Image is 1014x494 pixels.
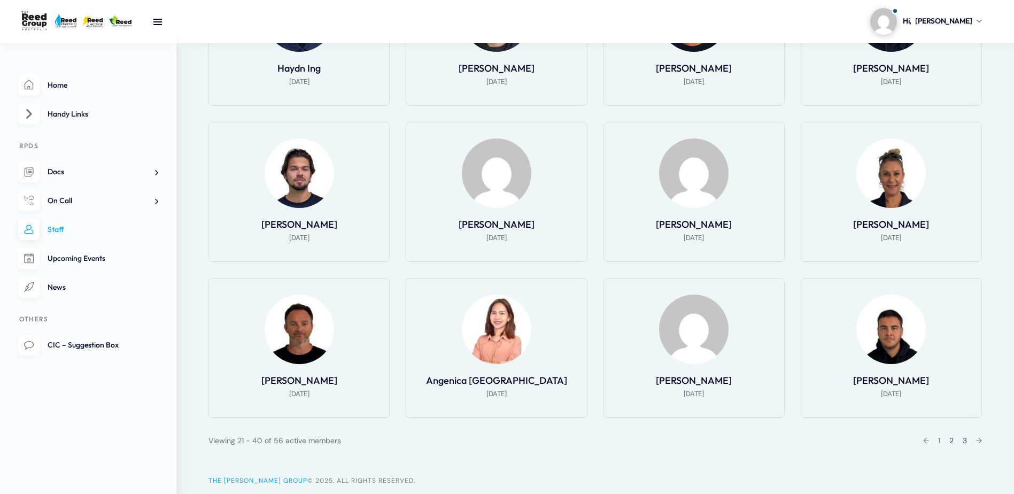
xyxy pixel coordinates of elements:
[976,436,982,445] a: →
[870,8,897,35] img: Profile picture of Shauna McLean
[265,295,334,364] img: Profile Photo
[870,8,982,35] a: Profile picture of Shauna McLeanHi,[PERSON_NAME]
[208,476,307,485] a: The [PERSON_NAME] Group
[856,138,926,208] img: Profile Photo
[656,62,732,74] a: [PERSON_NAME]
[289,75,309,88] span: [DATE]
[462,295,531,364] img: Profile Photo
[684,75,704,88] span: [DATE]
[426,374,567,387] a: Angenica [GEOGRAPHIC_DATA]
[684,388,704,400] span: [DATE]
[903,16,911,27] span: Hi,
[462,138,531,208] img: Profile Photo
[261,218,337,230] a: [PERSON_NAME]
[486,75,507,88] span: [DATE]
[459,62,535,74] a: [PERSON_NAME]
[277,62,321,74] a: Haydn Ing
[856,295,926,364] img: Profile Photo
[261,374,337,387] a: [PERSON_NAME]
[853,218,929,230] a: [PERSON_NAME]
[881,388,901,400] span: [DATE]
[656,374,732,387] a: [PERSON_NAME]
[963,436,967,445] a: 3
[486,388,507,400] span: [DATE]
[853,374,929,387] a: [PERSON_NAME]
[459,218,535,230] a: [PERSON_NAME]
[659,295,729,364] img: Profile Photo
[208,434,341,447] div: Viewing 21 - 40 of 56 active members
[289,388,309,400] span: [DATE]
[208,474,982,487] div: © 2025. All Rights Reserved.
[923,436,929,445] a: ←
[949,436,954,445] span: 2
[289,231,309,244] span: [DATE]
[659,138,729,208] img: Profile Photo
[486,231,507,244] span: [DATE]
[915,16,972,27] span: [PERSON_NAME]
[881,75,901,88] span: [DATE]
[684,231,704,244] span: [DATE]
[881,231,901,244] span: [DATE]
[265,138,334,208] img: Profile Photo
[656,218,732,230] a: [PERSON_NAME]
[853,62,929,74] a: [PERSON_NAME]
[938,436,940,445] a: 1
